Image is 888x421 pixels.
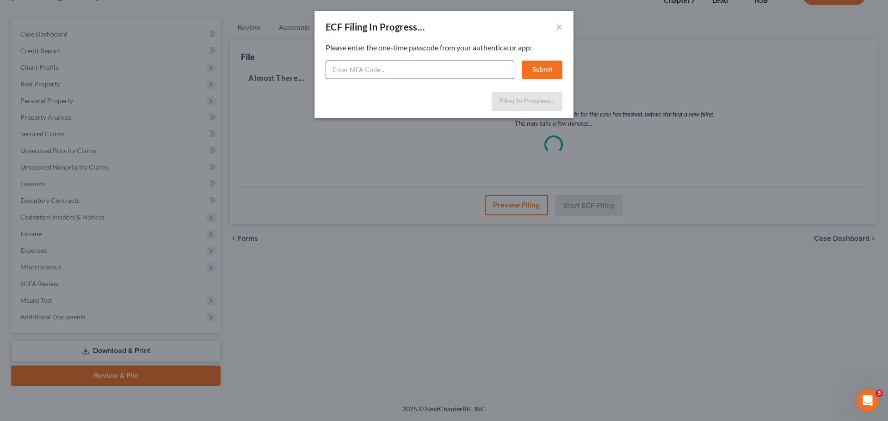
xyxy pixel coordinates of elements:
[857,390,879,412] iframe: Intercom live chat
[326,61,514,79] input: Enter MFA Code...
[876,390,883,397] span: 3
[556,21,562,32] button: ×
[522,61,562,79] button: Submit
[492,92,562,111] button: Filing In Progress...
[326,43,562,53] p: Please enter the one-time passcode from your authenticator app:
[326,20,425,33] div: ECF Filing In Progress...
